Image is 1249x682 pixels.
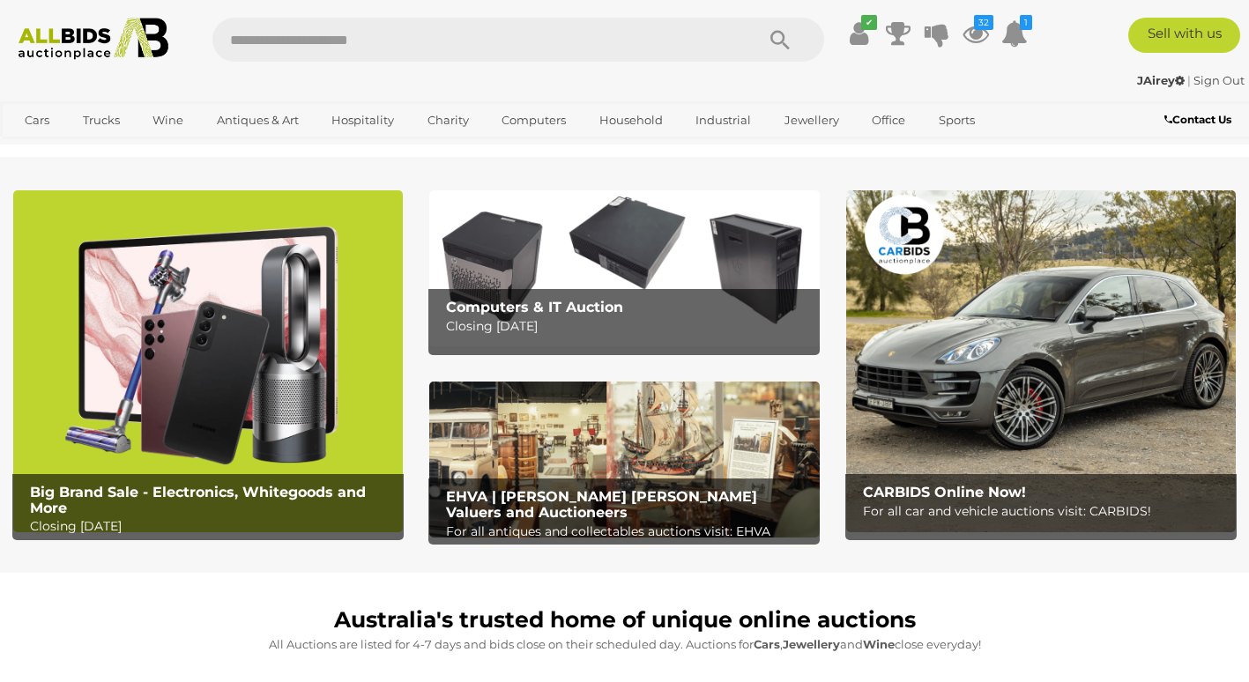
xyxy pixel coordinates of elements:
[773,106,851,135] a: Jewellery
[736,18,824,62] button: Search
[22,608,1227,633] h1: Australia's trusted home of unique online auctions
[846,18,873,49] a: ✔
[429,382,819,537] a: EHVA | Evans Hastings Valuers and Auctioneers EHVA | [PERSON_NAME] [PERSON_NAME] Valuers and Auct...
[860,106,917,135] a: Office
[1193,73,1245,87] a: Sign Out
[927,106,986,135] a: Sports
[446,488,757,521] b: EHVA | [PERSON_NAME] [PERSON_NAME] Valuers and Auctioneers
[446,521,811,543] p: For all antiques and collectables auctions visit: EHVA
[205,106,310,135] a: Antiques & Art
[684,106,762,135] a: Industrial
[30,515,395,537] p: Closing [DATE]
[754,637,780,651] strong: Cars
[13,135,161,164] a: [GEOGRAPHIC_DATA]
[446,315,811,337] p: Closing [DATE]
[13,106,61,135] a: Cars
[10,18,177,60] img: Allbids.com.au
[1020,15,1032,30] i: 1
[863,637,895,651] strong: Wine
[783,637,840,651] strong: Jewellery
[429,190,819,346] a: Computers & IT Auction Computers & IT Auction Closing [DATE]
[416,106,480,135] a: Charity
[30,484,366,516] b: Big Brand Sale - Electronics, Whitegoods and More
[429,190,819,346] img: Computers & IT Auction
[974,15,993,30] i: 32
[863,500,1228,523] p: For all car and vehicle auctions visit: CARBIDS!
[490,106,577,135] a: Computers
[1001,18,1028,49] a: 1
[863,484,1026,500] b: CARBIDS Online Now!
[1137,73,1187,87] a: JAirey
[13,190,403,531] img: Big Brand Sale - Electronics, Whitegoods and More
[13,190,403,531] a: Big Brand Sale - Electronics, Whitegoods and More Big Brand Sale - Electronics, Whitegoods and Mo...
[1128,18,1240,53] a: Sell with us
[320,106,405,135] a: Hospitality
[846,190,1236,531] img: CARBIDS Online Now!
[846,190,1236,531] a: CARBIDS Online Now! CARBIDS Online Now! For all car and vehicle auctions visit: CARBIDS!
[446,299,623,315] b: Computers & IT Auction
[1164,113,1231,126] b: Contact Us
[429,382,819,537] img: EHVA | Evans Hastings Valuers and Auctioneers
[1164,110,1236,130] a: Contact Us
[22,634,1227,655] p: All Auctions are listed for 4-7 days and bids close on their scheduled day. Auctions for , and cl...
[1137,73,1185,87] strong: JAirey
[861,15,877,30] i: ✔
[963,18,989,49] a: 32
[588,106,674,135] a: Household
[1187,73,1191,87] span: |
[71,106,131,135] a: Trucks
[141,106,195,135] a: Wine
